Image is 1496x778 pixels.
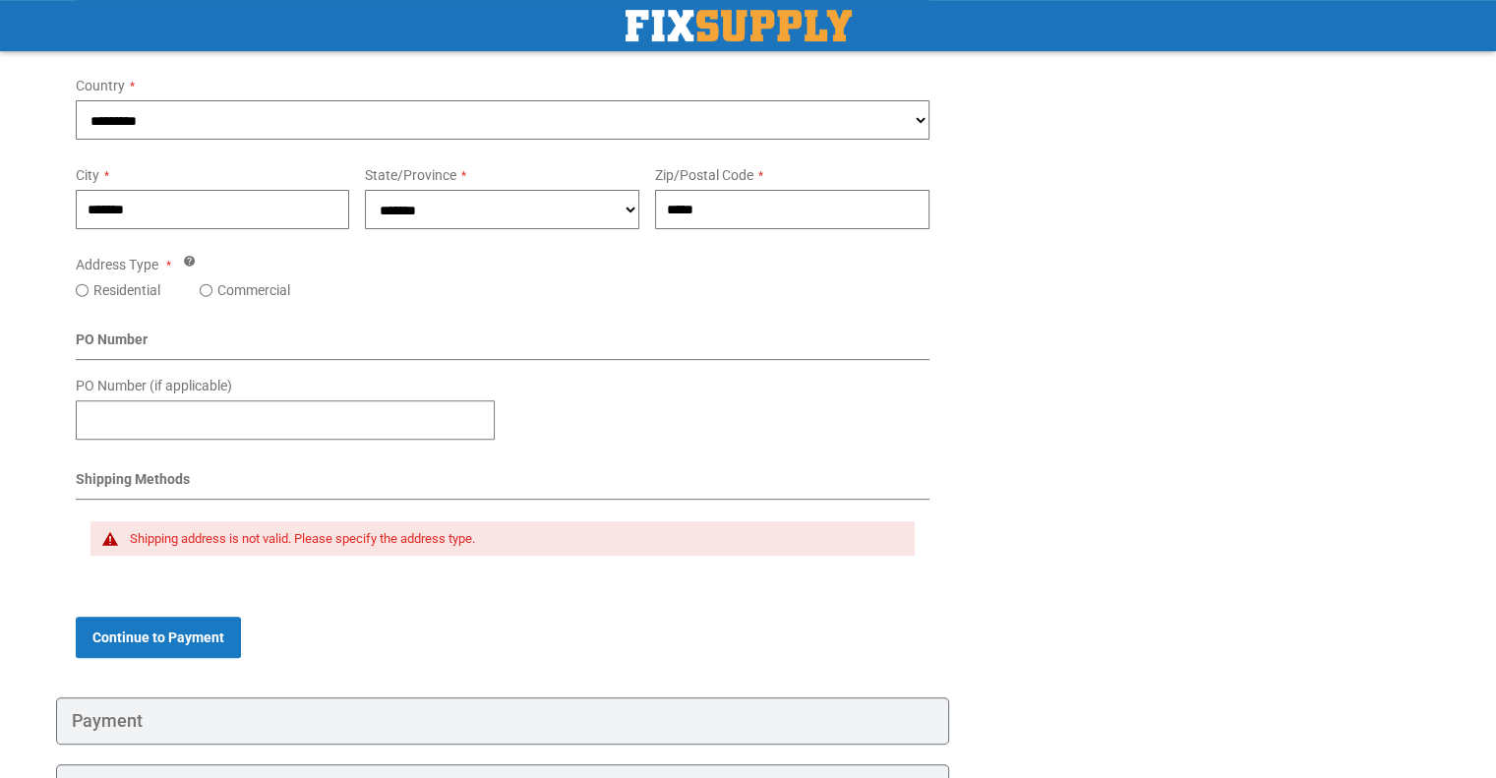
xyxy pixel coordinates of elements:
a: store logo [626,10,852,41]
span: PO Number (if applicable) [76,378,232,393]
div: PO Number [76,329,930,360]
div: Shipping address is not valid. Please specify the address type. [130,531,896,547]
span: Zip/Postal Code [655,167,753,183]
span: State/Province [365,167,456,183]
div: Payment [56,697,950,745]
label: Commercial [217,280,290,300]
button: Continue to Payment [76,617,241,658]
span: City [76,167,99,183]
span: Continue to Payment [92,629,224,645]
span: Address Type [76,257,158,272]
div: Shipping Methods [76,469,930,500]
img: Fix Industrial Supply [626,10,852,41]
label: Residential [93,280,160,300]
span: Country [76,78,125,93]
